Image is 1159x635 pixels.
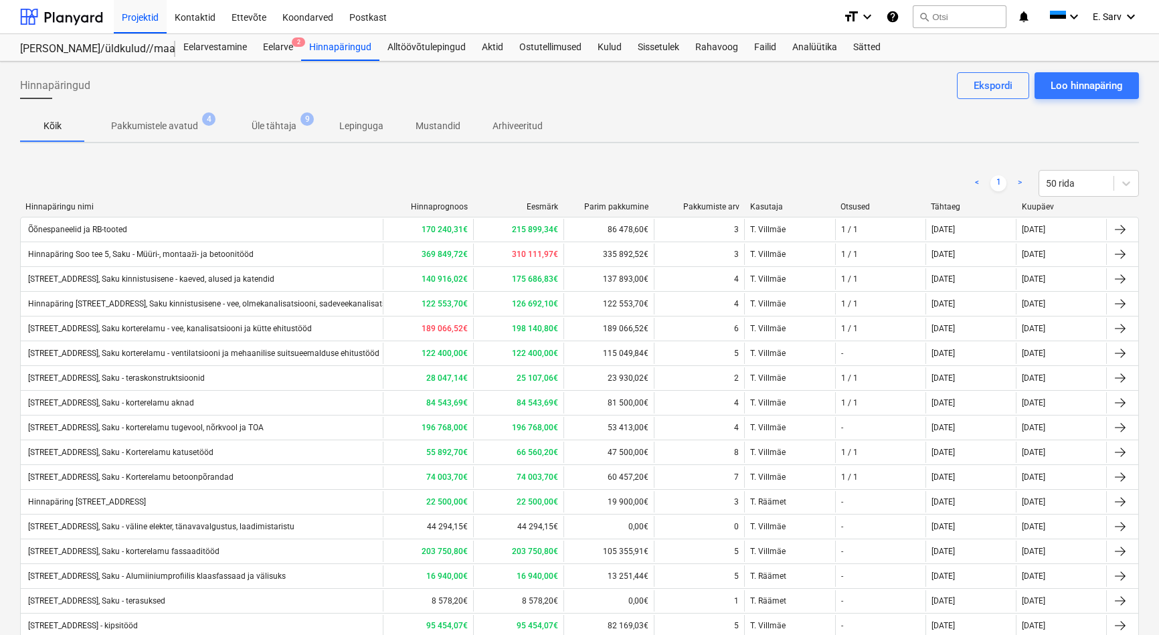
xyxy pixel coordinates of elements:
[563,392,654,414] div: 81 500,00€
[563,293,654,314] div: 122 553,70€
[512,299,558,308] b: 126 692,10€
[841,373,858,383] div: 1 / 1
[26,373,205,383] div: [STREET_ADDRESS], Saku - teraskonstruktsioonid
[931,373,955,383] div: [DATE]
[746,34,784,61] a: Failid
[734,324,739,333] div: 6
[843,9,859,25] i: format_size
[931,596,955,606] div: [DATE]
[931,472,955,482] div: [DATE]
[744,367,834,389] div: T. Villmäe
[26,398,194,407] div: [STREET_ADDRESS], Saku - korterelamu aknad
[841,571,843,581] div: -
[734,225,739,234] div: 3
[734,547,739,556] div: 5
[563,417,654,438] div: 53 413,00€
[630,34,687,61] a: Sissetulek
[426,472,468,482] b: 74 003,70€
[744,442,834,463] div: T. Villmäe
[744,417,834,438] div: T. Villmäe
[931,274,955,284] div: [DATE]
[734,571,739,581] div: 5
[26,225,127,234] div: Õõnespaneelid ja RB-tooted
[590,34,630,61] a: Kulud
[26,547,219,556] div: [STREET_ADDRESS], Saku - korterelamu fassaaditööd
[744,392,834,414] div: T. Villmäe
[841,225,858,234] div: 1 / 1
[1022,571,1045,581] div: [DATE]
[1093,11,1122,22] span: E. Sarv
[744,343,834,364] div: T. Villmäe
[744,590,834,612] div: T. Räämet
[931,299,955,308] div: [DATE]
[841,299,858,308] div: 1 / 1
[734,522,739,531] div: 0
[422,250,468,259] b: 369 849,72€
[1123,9,1139,25] i: keyboard_arrow_down
[1051,77,1123,94] div: Loo hinnapäring
[734,349,739,358] div: 5
[1022,250,1045,259] div: [DATE]
[1022,621,1045,630] div: [DATE]
[563,590,654,612] div: 0,00€
[1035,72,1139,99] button: Loo hinnapäring
[563,541,654,562] div: 105 355,91€
[931,349,955,358] div: [DATE]
[25,202,377,211] div: Hinnapäringu nimi
[859,9,875,25] i: keyboard_arrow_down
[841,250,858,259] div: 1 / 1
[744,268,834,290] div: T. Villmäe
[517,448,558,457] b: 66 560,20€
[931,202,1010,211] div: Tähtaeg
[512,274,558,284] b: 175 686,83€
[841,497,843,507] div: -
[931,225,955,234] div: [DATE]
[511,34,590,61] a: Ostutellimused
[840,202,920,211] div: Otsused
[931,423,955,432] div: [DATE]
[512,250,558,259] b: 310 111,97€
[416,119,460,133] p: Mustandid
[931,250,955,259] div: [DATE]
[990,175,1006,191] a: Page 1 is your current page
[931,571,955,581] div: [DATE]
[292,37,305,47] span: 2
[26,571,286,581] div: [STREET_ADDRESS], Saku - Alumiiniumprofiilis klaasfassaad ja välisuks
[563,343,654,364] div: 115 049,84€
[841,274,858,284] div: 1 / 1
[563,466,654,488] div: 60 457,20€
[426,398,468,407] b: 84 543,69€
[383,516,473,537] div: 44 294,15€
[517,398,558,407] b: 84 543,69€
[26,448,213,457] div: [STREET_ADDRESS], Saku - Korterelamu katusetööd
[734,373,739,383] div: 2
[1022,349,1045,358] div: [DATE]
[841,398,858,407] div: 1 / 1
[36,119,68,133] p: Kõik
[301,34,379,61] a: Hinnapäringud
[931,448,955,457] div: [DATE]
[734,299,739,308] div: 4
[744,318,834,339] div: T. Villmäe
[26,596,165,606] div: [STREET_ADDRESS], Saku - terasuksed
[913,5,1006,28] button: Otsi
[512,324,558,333] b: 198 140,80€
[512,423,558,432] b: 196 768,00€
[1022,225,1045,234] div: [DATE]
[931,621,955,630] div: [DATE]
[784,34,845,61] a: Analüütika
[422,547,468,556] b: 203 750,80€
[1017,9,1031,25] i: notifications
[734,596,739,606] div: 1
[744,491,834,513] div: T. Räämet
[957,72,1029,99] button: Ekspordi
[734,274,739,284] div: 4
[493,119,543,133] p: Arhiveeritud
[1022,547,1045,556] div: [DATE]
[563,318,654,339] div: 189 066,52€
[426,373,468,383] b: 28 047,14€
[175,34,255,61] div: Eelarvestamine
